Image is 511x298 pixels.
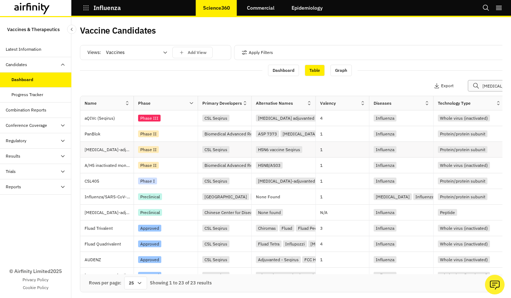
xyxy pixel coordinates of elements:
div: Chiromas [256,225,278,232]
p: 1 [320,193,369,200]
div: Protein/protein subunit [438,178,487,184]
div: Preclinical [138,193,162,200]
p: A/H5 inactivated monovalent [MEDICAL_DATA] with AS03 [MEDICAL_DATA] (BARDA) [85,162,133,169]
div: Influenza [374,272,396,279]
div: Protein/protein subunit [438,146,487,153]
div: Influenza [374,225,396,232]
div: [MEDICAL_DATA] adjuvanted quadrivalent subunit inactivated cell-derived [MEDICAL_DATA] - Seqirus [256,115,457,121]
div: A(H5N8) Pre-Pandemic Vaccine [256,272,321,279]
div: Influenza [374,146,396,153]
div: Approved [138,225,161,232]
div: Peptide [438,209,457,216]
div: Candidates [6,61,27,68]
div: Reports [6,184,21,190]
div: Progress Tracker [11,91,43,98]
div: Protein/protein subunit [438,130,487,137]
div: Primary Developers [202,100,242,106]
div: [MEDICAL_DATA] (bird [MEDICAL_DATA] - Protein Sciences Corporation/UMN Pharma [280,130,450,137]
p: Influenza/SARS-CoV-2 Omicron combined vaccine ([GEOGRAPHIC_DATA]) [85,193,133,200]
div: Phase I [138,178,157,184]
div: Fluad [279,225,294,232]
p: AUDENZ [85,256,133,263]
div: Latest Information [6,46,41,53]
div: CSL Seqirus [202,178,229,184]
div: Influenza [374,209,396,216]
div: Approved [138,240,161,247]
h2: Vaccine Candidates [80,25,156,36]
div: Fluad Pediatric [296,225,329,232]
div: Conference Coverage [6,122,47,129]
div: Combination Reports [6,107,46,113]
div: Table [305,65,325,76]
div: Influenza [374,240,396,247]
p: [MEDICAL_DATA]-adjuvanted P125-H (CCDC) [85,209,133,216]
p: Fluad Trivalent [85,225,133,232]
div: Dashboard [11,76,33,83]
p: 1 [320,130,369,138]
div: None found [256,209,283,216]
div: Biomedical Advanced Research and Development Authority [202,162,322,169]
p: Vaccines & Therapeutics [7,23,60,36]
div: CSL Seqirus [202,272,229,279]
p: CSL405 [85,178,133,185]
div: Influenza [374,162,396,169]
p: aQIVc (Seqirus) [85,115,133,122]
div: Rows per page: [89,279,121,287]
div: Chinese Center for Disease Control and Prevention (CCDC) [202,209,319,216]
div: Whole virus (inactivated) [438,272,490,279]
button: Export [434,80,454,91]
div: Influenza [374,256,396,263]
div: Preclinical [138,209,162,216]
p: 3 [320,225,369,232]
div: [MEDICAL_DATA]-adjuvanted H2N3 vaccine (CSL Seqirus) [256,178,371,184]
p: Science360 [203,5,230,11]
div: [GEOGRAPHIC_DATA] [202,193,249,200]
a: Cookie Policy [23,284,49,291]
button: Ask our analysts [485,275,505,294]
p: [MEDICAL_DATA]-adjuvanted H5N8 vaccine [85,272,133,279]
div: Showing 1 to 23 of 23 results [150,279,212,287]
div: Influenza [374,178,396,184]
div: Protein/protein subunit [438,193,487,200]
p: 1 [320,146,369,153]
div: Whole virus (inactivated) [438,240,490,247]
div: [MEDICAL_DATA] [374,193,412,200]
div: CSL Seqirus [202,146,229,153]
p: Influenza [93,5,121,11]
div: Approved [138,256,161,263]
div: Phase II [138,146,159,153]
div: Influenza [413,193,436,200]
p: [MEDICAL_DATA]-adjuvanted H5N6 vaccine [85,146,133,153]
div: Approved [138,272,161,279]
p: 1 [320,162,369,169]
p: 1 [320,272,369,279]
div: CSL Seqirus [202,256,229,263]
div: FCC H5N1 [302,256,326,263]
a: Privacy Policy [22,277,49,283]
div: Technology Type [438,100,471,106]
div: Diseases [374,100,391,106]
div: CSL Seqirus [202,115,229,121]
div: Dashboard [268,65,299,76]
div: Views: [87,47,213,58]
p: 1 [320,256,369,263]
button: Apply Filters [242,47,273,58]
div: Phase [138,100,151,106]
div: Valency [320,100,336,106]
div: Whole virus (inactivated) [438,162,490,169]
p: Export [441,83,454,88]
p: 4 [320,115,369,122]
p: PanBlok [85,130,133,138]
p: © Airfinity Limited 2025 [9,268,62,275]
button: Influenza [83,2,121,14]
div: Biomedical Advanced Research and Development Authority [202,130,322,137]
p: 4 [320,240,369,248]
p: 1 [320,178,369,185]
button: save changes [172,47,213,58]
div: Phase III [138,115,161,121]
div: Influpozzi [283,240,307,247]
div: CSL Seqirus [202,225,229,232]
div: Adjuvanted - Seqirus [256,256,301,263]
div: H5N8/AS03 [256,162,283,169]
div: Influenza [374,115,396,121]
